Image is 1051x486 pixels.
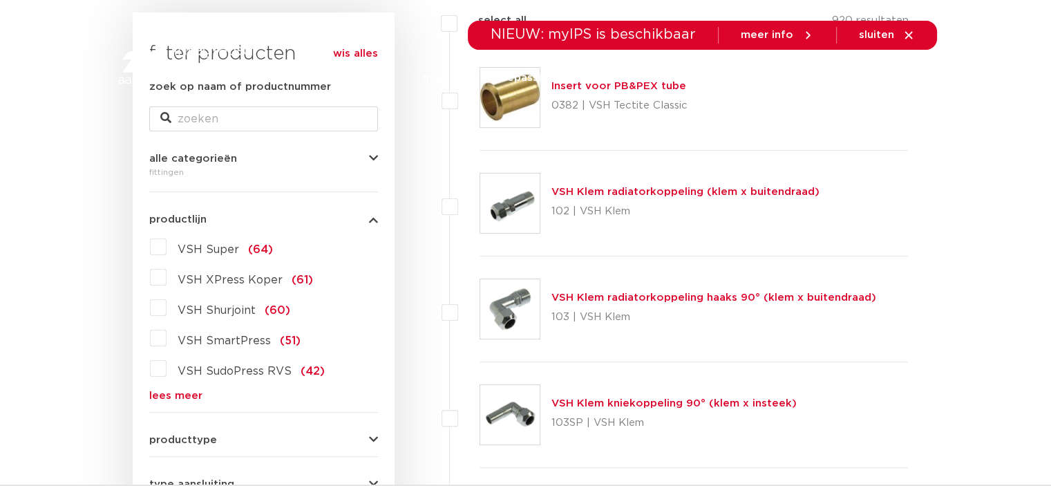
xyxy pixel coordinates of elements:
p: 0382 | VSH Tectite Classic [551,95,688,117]
span: (51) [280,335,301,346]
a: VSH Klem radiatorkoppeling (klem x buitendraad) [551,187,820,197]
span: VSH XPress Koper [178,274,283,286]
button: alle categorieën [149,153,378,164]
p: 103 | VSH Klem [551,306,876,328]
span: alle categorieën [149,153,237,164]
a: services [681,50,725,106]
p: 103SP | VSH Klem [551,412,797,434]
span: VSH SudoPress RVS [178,366,292,377]
span: producttype [149,435,217,445]
a: VSH Klem kniekoppeling 90° (klem x insteek) [551,398,797,409]
p: 102 | VSH Klem [551,200,820,223]
input: zoeken [149,106,378,131]
span: productlijn [149,214,207,225]
img: Thumbnail for VSH Klem radiatorkoppeling (klem x buitendraad) [480,174,540,233]
span: (61) [292,274,313,286]
span: VSH SmartPress [178,335,271,346]
span: VSH Super [178,244,239,255]
div: my IPS [869,46,883,110]
span: (60) [265,305,290,316]
a: toepassingen [494,50,567,106]
a: VSH Klem radiatorkoppeling haaks 90° (klem x buitendraad) [551,292,876,303]
a: markten [422,50,466,106]
button: productlijn [149,214,378,225]
a: lees meer [149,391,378,401]
span: (64) [248,244,273,255]
a: sluiten [859,29,915,41]
button: producttype [149,435,378,445]
a: meer info [741,29,814,41]
nav: Menu [339,50,800,106]
a: downloads [594,50,653,106]
img: Thumbnail for VSH Klem radiatorkoppeling haaks 90° (klem x buitendraad) [480,279,540,339]
img: Thumbnail for VSH Klem kniekoppeling 90° (klem x insteek) [480,385,540,445]
span: (42) [301,366,325,377]
div: fittingen [149,164,378,180]
a: over ons [752,50,800,106]
span: sluiten [859,30,894,40]
a: producten [339,50,395,106]
span: VSH Shurjoint [178,305,256,316]
span: meer info [741,30,793,40]
span: NIEUW: myIPS is beschikbaar [491,28,696,41]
